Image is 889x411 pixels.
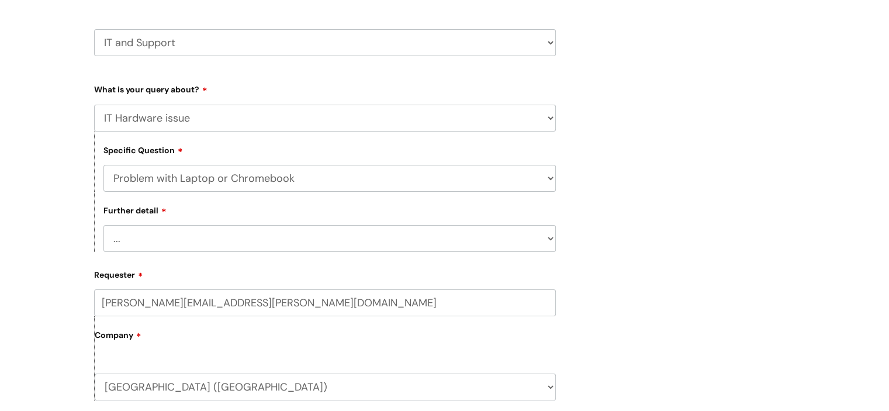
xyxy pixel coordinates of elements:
[94,266,556,280] label: Requester
[103,204,167,216] label: Further detail
[94,81,556,95] label: What is your query about?
[103,144,183,156] label: Specific Question
[95,326,556,353] label: Company
[94,289,556,316] input: Email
